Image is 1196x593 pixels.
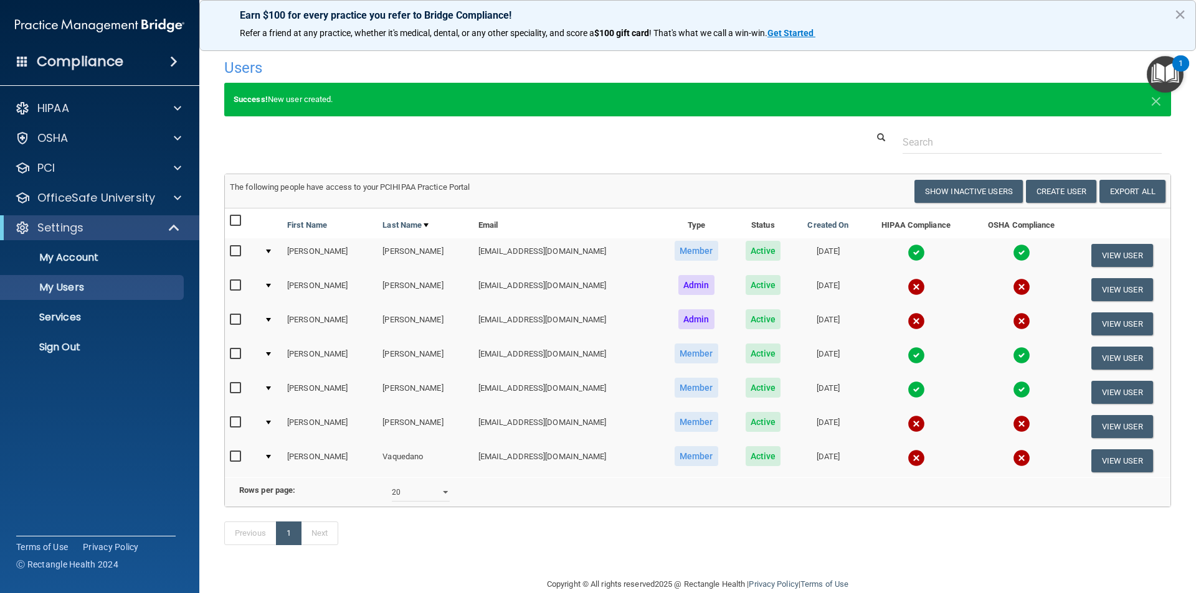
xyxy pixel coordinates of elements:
[224,521,277,545] a: Previous
[239,485,295,495] b: Rows per page:
[660,208,733,238] th: Type
[240,28,594,38] span: Refer a friend at any practice, whether it's medical, dental, or any other speciality, and score a
[678,309,714,329] span: Admin
[794,375,863,409] td: [DATE]
[767,28,814,38] strong: Get Started
[377,273,473,307] td: [PERSON_NAME]
[649,28,767,38] span: ! That's what we call a win-win.
[473,238,660,273] td: [EMAIL_ADDRESS][DOMAIN_NAME]
[276,521,301,545] a: 1
[807,218,848,233] a: Created On
[800,579,848,589] a: Terms of Use
[473,375,660,409] td: [EMAIL_ADDRESS][DOMAIN_NAME]
[1151,92,1162,107] button: Close
[15,131,181,146] a: OSHA
[377,341,473,375] td: [PERSON_NAME]
[473,341,660,375] td: [EMAIL_ADDRESS][DOMAIN_NAME]
[1013,347,1030,364] img: tick.e7d51cea.svg
[1013,381,1030,398] img: tick.e7d51cea.svg
[224,83,1171,116] div: New user created.
[377,238,473,273] td: [PERSON_NAME]
[16,558,118,571] span: Ⓒ Rectangle Health 2024
[1179,63,1183,80] div: 1
[1091,449,1153,472] button: View User
[908,449,925,467] img: cross.ca9f0e7f.svg
[224,60,769,76] h4: Users
[377,444,473,477] td: Vaquedano
[282,409,377,444] td: [PERSON_NAME]
[1013,278,1030,296] img: cross.ca9f0e7f.svg
[377,409,473,444] td: [PERSON_NAME]
[675,241,718,261] span: Member
[1099,180,1165,203] a: Export All
[282,375,377,409] td: [PERSON_NAME]
[8,281,178,294] p: My Users
[15,161,181,175] a: PCI
[16,541,68,553] a: Terms of Use
[83,541,139,553] a: Privacy Policy
[37,131,69,146] p: OSHA
[234,95,268,104] strong: Success!
[473,208,660,238] th: Email
[282,273,377,307] td: [PERSON_NAME]
[287,218,327,233] a: First Name
[1026,180,1096,203] button: Create User
[675,378,718,398] span: Member
[1091,278,1153,301] button: View User
[37,161,55,175] p: PCI
[1091,312,1153,335] button: View User
[746,241,781,261] span: Active
[746,309,781,329] span: Active
[473,444,660,477] td: [EMAIL_ADDRESS][DOMAIN_NAME]
[15,190,181,205] a: OfficeSafe University
[908,278,925,296] img: cross.ca9f0e7f.svg
[1013,415,1030,432] img: cross.ca9f0e7f.svg
[301,521,338,545] a: Next
[794,307,863,341] td: [DATE]
[794,341,863,375] td: [DATE]
[15,101,181,116] a: HIPAA
[767,28,815,38] a: Get Started
[863,208,969,238] th: HIPAA Compliance
[230,182,470,192] span: The following people have access to your PCIHIPAA Practice Portal
[1013,449,1030,467] img: cross.ca9f0e7f.svg
[1091,415,1153,438] button: View User
[594,28,649,38] strong: $100 gift card
[377,375,473,409] td: [PERSON_NAME]
[908,312,925,330] img: cross.ca9f0e7f.svg
[377,307,473,341] td: [PERSON_NAME]
[746,275,781,295] span: Active
[282,341,377,375] td: [PERSON_NAME]
[1091,381,1153,404] button: View User
[794,409,863,444] td: [DATE]
[1151,87,1162,112] span: ×
[37,220,83,235] p: Settings
[794,238,863,273] td: [DATE]
[678,275,714,295] span: Admin
[8,311,178,324] p: Services
[675,343,718,363] span: Member
[473,409,660,444] td: [EMAIL_ADDRESS][DOMAIN_NAME]
[282,238,377,273] td: [PERSON_NAME]
[382,218,429,233] a: Last Name
[8,341,178,353] p: Sign Out
[1091,244,1153,267] button: View User
[1013,312,1030,330] img: cross.ca9f0e7f.svg
[1147,56,1184,93] button: Open Resource Center, 1 new notification
[37,190,155,205] p: OfficeSafe University
[908,347,925,364] img: tick.e7d51cea.svg
[15,13,184,38] img: PMB logo
[473,307,660,341] td: [EMAIL_ADDRESS][DOMAIN_NAME]
[908,381,925,398] img: tick.e7d51cea.svg
[908,415,925,432] img: cross.ca9f0e7f.svg
[746,378,781,398] span: Active
[794,444,863,477] td: [DATE]
[746,343,781,363] span: Active
[1091,347,1153,370] button: View User
[15,220,181,235] a: Settings
[749,579,798,589] a: Privacy Policy
[473,273,660,307] td: [EMAIL_ADDRESS][DOMAIN_NAME]
[240,9,1156,21] p: Earn $100 for every practice you refer to Bridge Compliance!
[1174,4,1186,24] button: Close
[733,208,794,238] th: Status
